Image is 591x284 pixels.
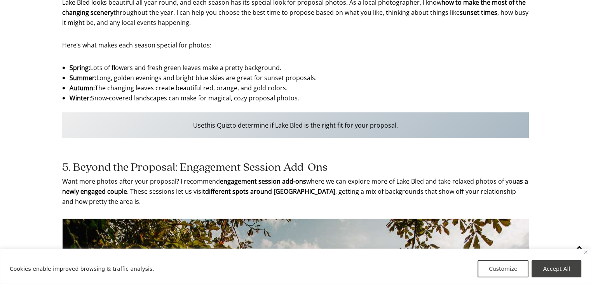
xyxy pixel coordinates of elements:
[70,84,95,92] strong: Autumn:
[532,260,581,277] button: Accept All
[10,264,154,273] p: Cookies enable improved browsing & traffic analysis.
[204,121,230,130] a: this Quiz
[62,112,529,138] p: Use to determine if Lake Bled is the right fit for your proposal.
[70,74,96,82] strong: Summer:
[70,63,521,73] li: Lots of flowers and fresh green leaves make a pretty background.
[62,162,529,173] h2: 5. Beyond the Proposal: Engagement Session Add-Ons
[62,40,529,50] p: Here’s what makes each season special for photos:
[62,177,528,196] strong: as a newly engaged couple
[70,94,91,102] strong: Winter:
[70,73,521,83] li: Long, golden evenings and bright blue skies are great for sunset proposals.
[70,63,90,72] strong: Spring:
[220,177,306,186] strong: engagement session add-ons
[205,187,335,196] strong: different spots around [GEOGRAPHIC_DATA]
[584,251,588,254] img: Close
[70,93,521,103] li: Snow-covered landscapes can make for magical, cozy proposal photos.
[70,83,521,93] li: The changing leaves create beautiful red, orange, and gold colors.
[62,176,529,207] p: Want more photos after your proposal? I recommend where we can explore more of Lake Bled and take...
[460,8,497,17] strong: sunset times
[478,260,529,277] button: Customize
